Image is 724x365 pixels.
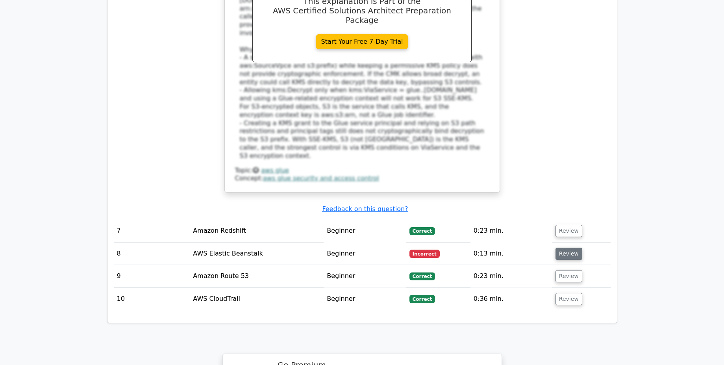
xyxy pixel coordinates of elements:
td: AWS CloudTrail [190,288,324,310]
button: Review [555,270,582,282]
a: aws glue security and access control [263,174,379,182]
button: Review [555,248,582,260]
td: 9 [114,265,190,287]
td: 0:13 min. [470,243,552,265]
div: Topic: [235,167,489,175]
td: 7 [114,220,190,242]
td: 0:23 min. [470,220,552,242]
td: 10 [114,288,190,310]
a: aws glue [261,167,289,174]
span: Correct [409,272,435,280]
td: Beginner [324,220,406,242]
td: Beginner [324,243,406,265]
td: 0:23 min. [470,265,552,287]
td: Amazon Redshift [190,220,324,242]
span: Correct [409,295,435,303]
div: Concept: [235,174,489,183]
span: Correct [409,227,435,235]
td: 8 [114,243,190,265]
a: Start Your Free 7-Day Trial [316,34,408,49]
button: Review [555,225,582,237]
td: AWS Elastic Beanstalk [190,243,324,265]
region: .[DOMAIN_NAME] and using a Glue-related encryption context will not work for S3 SSE-KMS. For S3-e... [240,86,484,159]
button: Review [555,293,582,305]
span: Incorrect [409,250,440,258]
td: Amazon Route 53 [190,265,324,287]
td: Beginner [324,265,406,287]
td: 0:36 min. [470,288,552,310]
td: Beginner [324,288,406,310]
a: Feedback on this question? [322,205,408,213]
